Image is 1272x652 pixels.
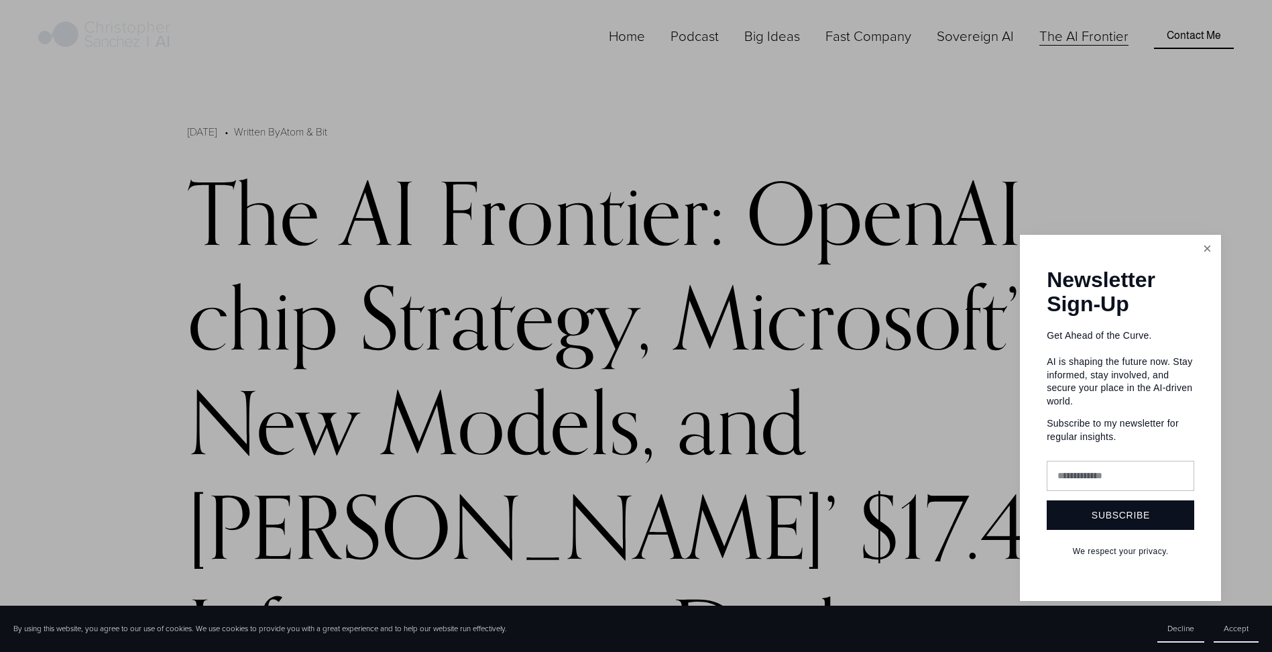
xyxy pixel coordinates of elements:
[1047,500,1194,530] button: Subscribe
[1157,615,1204,643] button: Decline
[1047,417,1194,443] p: Subscribe to my newsletter for regular insights.
[13,623,507,634] p: By using this website, you agree to our use of cookies. We use cookies to provide you with a grea...
[1167,622,1194,634] span: Decline
[1047,268,1194,315] h1: Newsletter Sign-Up
[1047,329,1194,409] p: Get Ahead of the Curve. AI is shaping the future now. Stay informed, stay involved, and secure yo...
[1214,615,1259,643] button: Accept
[1047,547,1194,557] p: We respect your privacy.
[1224,622,1249,634] span: Accept
[1092,510,1150,521] span: Subscribe
[1196,237,1219,260] a: Close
